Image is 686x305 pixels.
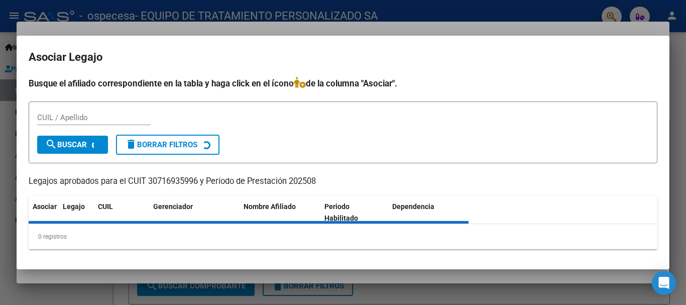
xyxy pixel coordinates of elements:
button: Buscar [37,136,108,154]
span: Nombre Afiliado [244,202,296,211]
datatable-header-cell: CUIL [94,196,149,229]
span: Legajo [63,202,85,211]
datatable-header-cell: Gerenciador [149,196,240,229]
span: Gerenciador [153,202,193,211]
h4: Busque el afiliado correspondiente en la tabla y haga click en el ícono de la columna "Asociar". [29,77,657,90]
h2: Asociar Legajo [29,48,657,67]
datatable-header-cell: Nombre Afiliado [240,196,320,229]
p: Legajos aprobados para el CUIT 30716935996 y Período de Prestación 202508 [29,175,657,188]
datatable-header-cell: Dependencia [388,196,469,229]
mat-icon: search [45,138,57,150]
datatable-header-cell: Legajo [59,196,94,229]
datatable-header-cell: Asociar [29,196,59,229]
span: Dependencia [392,202,434,211]
div: Open Intercom Messenger [652,271,676,295]
span: Buscar [45,140,87,149]
span: Asociar [33,202,57,211]
button: Borrar Filtros [116,135,219,155]
mat-icon: delete [125,138,137,150]
span: Borrar Filtros [125,140,197,149]
datatable-header-cell: Periodo Habilitado [320,196,388,229]
div: 0 registros [29,224,657,249]
span: CUIL [98,202,113,211]
span: Periodo Habilitado [324,202,358,222]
